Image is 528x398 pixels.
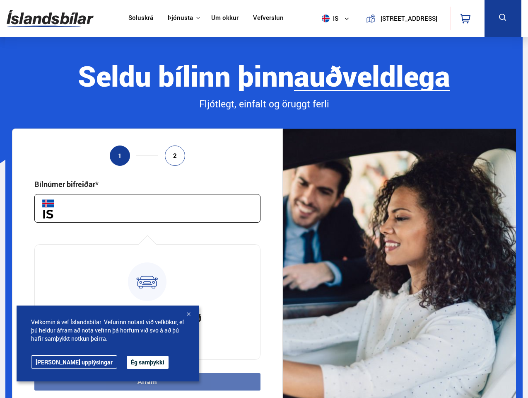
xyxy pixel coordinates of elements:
button: Ég samþykki [127,356,169,369]
img: svg+xml;base64,PHN2ZyB4bWxucz0iaHR0cDovL3d3dy53My5vcmcvMjAwMC9zdmciIHdpZHRoPSI1MTIiIGhlaWdodD0iNT... [322,15,330,22]
a: Vefverslun [253,14,284,23]
span: 1 [118,152,122,159]
span: is [318,15,339,22]
span: Velkomin á vef Íslandsbílar. Vefurinn notast við vefkökur, ef þú heldur áfram að nota vefinn þá h... [31,318,184,343]
div: Bílnúmer bifreiðar* [34,179,99,189]
button: [STREET_ADDRESS] [379,15,439,22]
img: G0Ugv5HjCgRt.svg [7,5,94,32]
button: is [318,6,356,31]
a: [STREET_ADDRESS] [361,7,445,30]
b: auðveldlega [294,56,450,95]
span: 2 [173,152,177,159]
a: [PERSON_NAME] upplýsingar [31,355,117,369]
button: Þjónusta [168,14,193,22]
div: Fljótlegt, einfalt og öruggt ferli [12,97,516,111]
a: Um okkur [211,14,239,23]
button: Áfram [34,373,260,391]
a: Söluskrá [128,14,153,23]
div: Seldu bílinn þinn [12,60,516,91]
